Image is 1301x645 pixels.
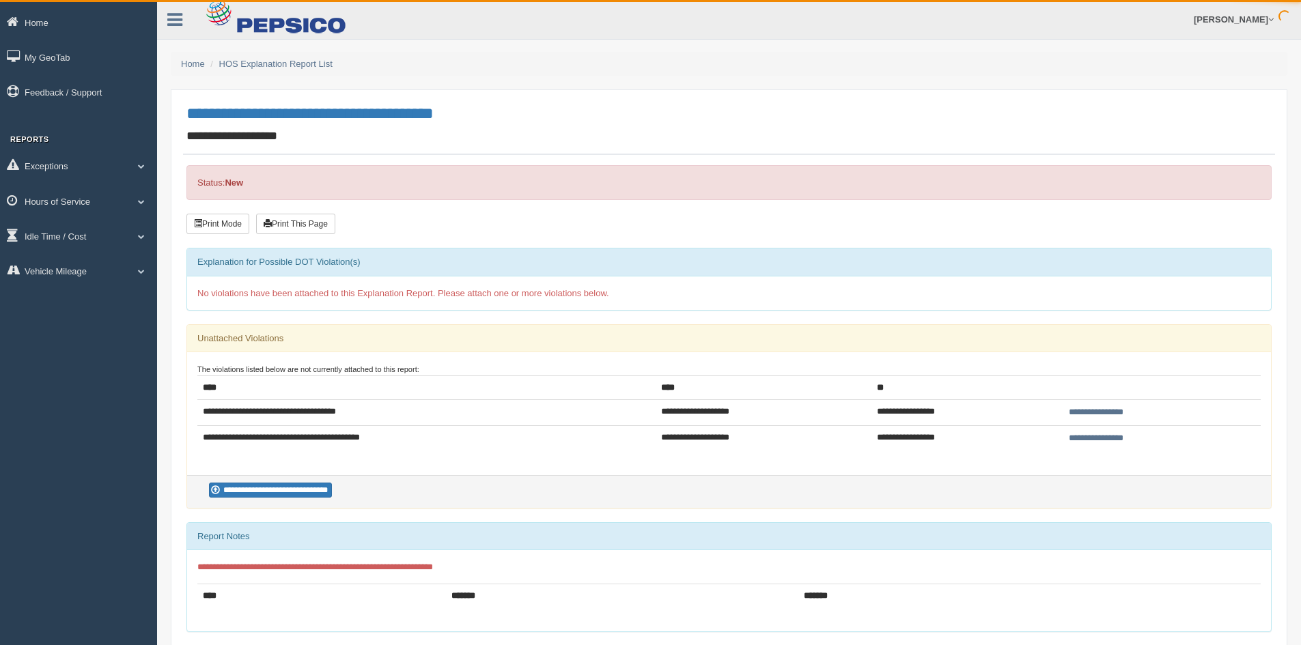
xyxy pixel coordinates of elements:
[219,59,333,69] a: HOS Explanation Report List
[197,288,609,298] span: No violations have been attached to this Explanation Report. Please attach one or more violations...
[256,214,335,234] button: Print This Page
[225,177,243,188] strong: New
[186,214,249,234] button: Print Mode
[197,365,419,373] small: The violations listed below are not currently attached to this report:
[181,59,205,69] a: Home
[187,248,1271,276] div: Explanation for Possible DOT Violation(s)
[186,165,1272,200] div: Status:
[187,325,1271,352] div: Unattached Violations
[187,523,1271,550] div: Report Notes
